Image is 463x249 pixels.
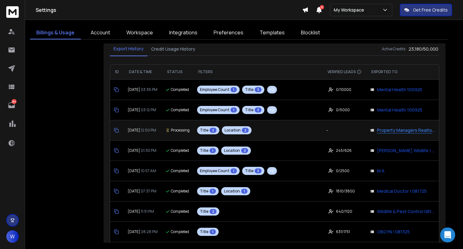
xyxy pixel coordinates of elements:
[141,127,156,133] span: 12:50 PM
[336,168,349,173] span: 0 / 2500
[200,168,229,173] span: Employee Count
[377,147,435,154] p: [PERSON_NAME] Wildlife | Property Manger 092325
[320,5,324,9] span: 8
[336,148,352,153] span: 245 / 626
[200,87,229,92] span: Employee Count
[382,47,406,52] h6: Active Credits:
[147,42,199,56] button: Credit Usage History
[255,107,262,112] span: 3
[193,65,323,80] th: FILTERS
[377,229,410,235] p: OBGYN | 081325
[231,107,237,112] span: 1
[224,148,240,153] span: Location
[12,99,17,104] p: 264
[128,128,158,133] h3: [DATE]
[171,148,189,153] span: completed
[295,26,326,39] a: Blocklist
[6,230,19,243] button: W
[141,229,158,234] span: 08:28 PM
[200,189,208,194] span: Title
[124,65,162,80] th: DATE & TIME
[377,188,427,194] p: Medical Doctor | 081725
[163,26,204,39] a: Integrations
[128,168,158,173] h3: [DATE]
[128,107,158,112] h3: [DATE]
[141,107,156,112] span: 03:12 PM
[225,128,241,133] span: Location
[370,124,435,137] button: Property Managers Realtors
[171,87,189,92] span: completed
[326,127,328,133] p: -
[270,168,274,173] span: + 2
[336,107,350,112] span: 0 / 5000
[245,168,253,173] span: Title
[128,87,158,92] h3: [DATE]
[231,168,237,173] span: 1
[120,26,159,39] a: Workspace
[400,4,452,16] button: Get Free Credits
[366,65,439,80] th: EXPORTED TO
[210,148,216,153] span: 1
[255,87,262,92] span: 3
[409,46,439,52] h3: 23,180 / 50,000
[245,107,253,112] span: Title
[171,168,189,173] span: completed
[231,87,237,92] span: 1
[110,42,147,56] button: Export History
[171,107,189,112] span: completed
[224,189,240,194] span: Location
[334,7,367,13] p: My Workspace
[270,107,274,112] span: + 2
[241,148,248,153] span: 2
[377,168,384,174] p: N/A
[30,26,81,39] a: Billings & Usage
[270,87,274,92] span: + 2
[128,229,158,234] h3: [DATE]
[255,168,262,173] span: 3
[245,87,253,92] span: Title
[162,65,193,80] th: STATUS
[328,69,356,74] span: VERIFIED LEADS
[440,227,455,242] div: Open Intercom Messenger
[200,209,208,214] span: Title
[210,229,216,234] span: 1
[370,165,384,177] button: N/A
[141,168,156,173] span: 10:57 AM
[336,209,352,214] span: 640 / 1120
[413,7,448,13] p: Get Free Credits
[377,107,422,113] p: Mental Health 100925
[171,209,189,214] span: completed
[36,6,302,14] h1: Settings
[242,128,249,133] span: 2
[336,87,351,92] span: 0 / 10000
[377,87,422,93] p: Mental Health 100925
[370,185,427,197] button: Medical Doctor | 081725
[370,144,435,157] button: [PERSON_NAME] Wildlife | Property Manger 092325
[171,229,189,234] span: completed
[336,189,355,194] span: 1810 / 3800
[370,83,422,96] button: Mental Health 100925
[241,189,247,194] span: 1
[110,65,124,80] th: ID
[336,229,350,234] span: 631 / 1751
[267,86,277,94] button: +2
[207,26,250,39] a: Preferences
[171,189,189,194] span: completed
[377,127,435,133] p: Property Managers Realtors
[128,209,158,214] h3: [DATE]
[128,189,158,194] h3: [DATE]
[377,208,435,215] p: Wildlife & Pest Control 081325
[141,188,156,194] span: 07:37 PM
[84,26,116,39] a: Account
[200,107,229,112] span: Employee Count
[128,148,158,153] h3: [DATE]
[210,189,216,194] span: 1
[171,128,190,133] span: processing
[370,205,435,218] button: Wildlife & Pest Control 081325
[200,229,208,234] span: Title
[141,209,154,214] span: 11:51 PM
[210,209,216,214] span: 2
[200,128,208,133] span: Title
